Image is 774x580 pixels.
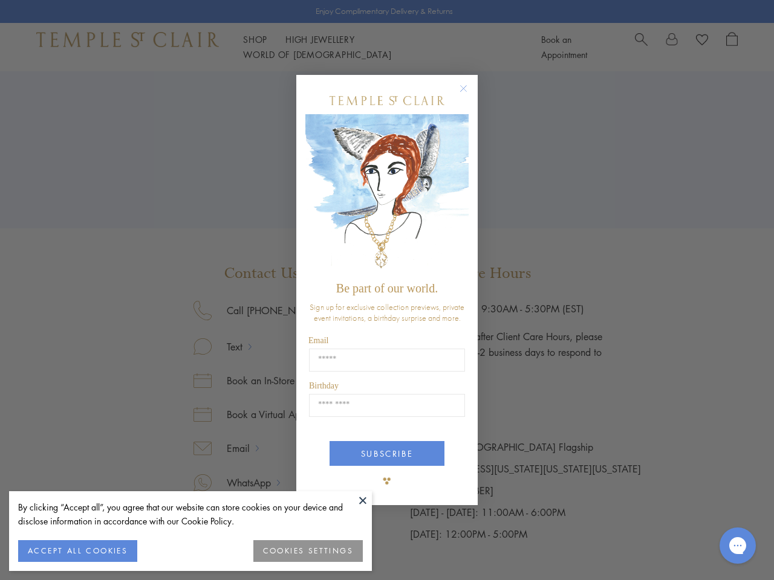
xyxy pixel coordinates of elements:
[309,349,465,372] input: Email
[308,336,328,345] span: Email
[309,381,339,390] span: Birthday
[714,523,762,568] iframe: Gorgias live chat messenger
[462,87,477,102] button: Close dialog
[18,540,137,562] button: ACCEPT ALL COOKIES
[375,469,399,493] img: TSC
[310,301,464,323] span: Sign up for exclusive collection previews, private event invitations, a birthday surprise and more.
[253,540,363,562] button: COOKIES SETTINGS
[305,114,469,275] img: c4a9eb12-d91a-4d4a-8ee0-386386f4f338.jpeg
[18,500,363,528] div: By clicking “Accept all”, you agree that our website can store cookies on your device and disclos...
[336,282,438,295] span: Be part of our world.
[330,96,444,105] img: Temple St. Clair
[330,441,444,466] button: SUBSCRIBE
